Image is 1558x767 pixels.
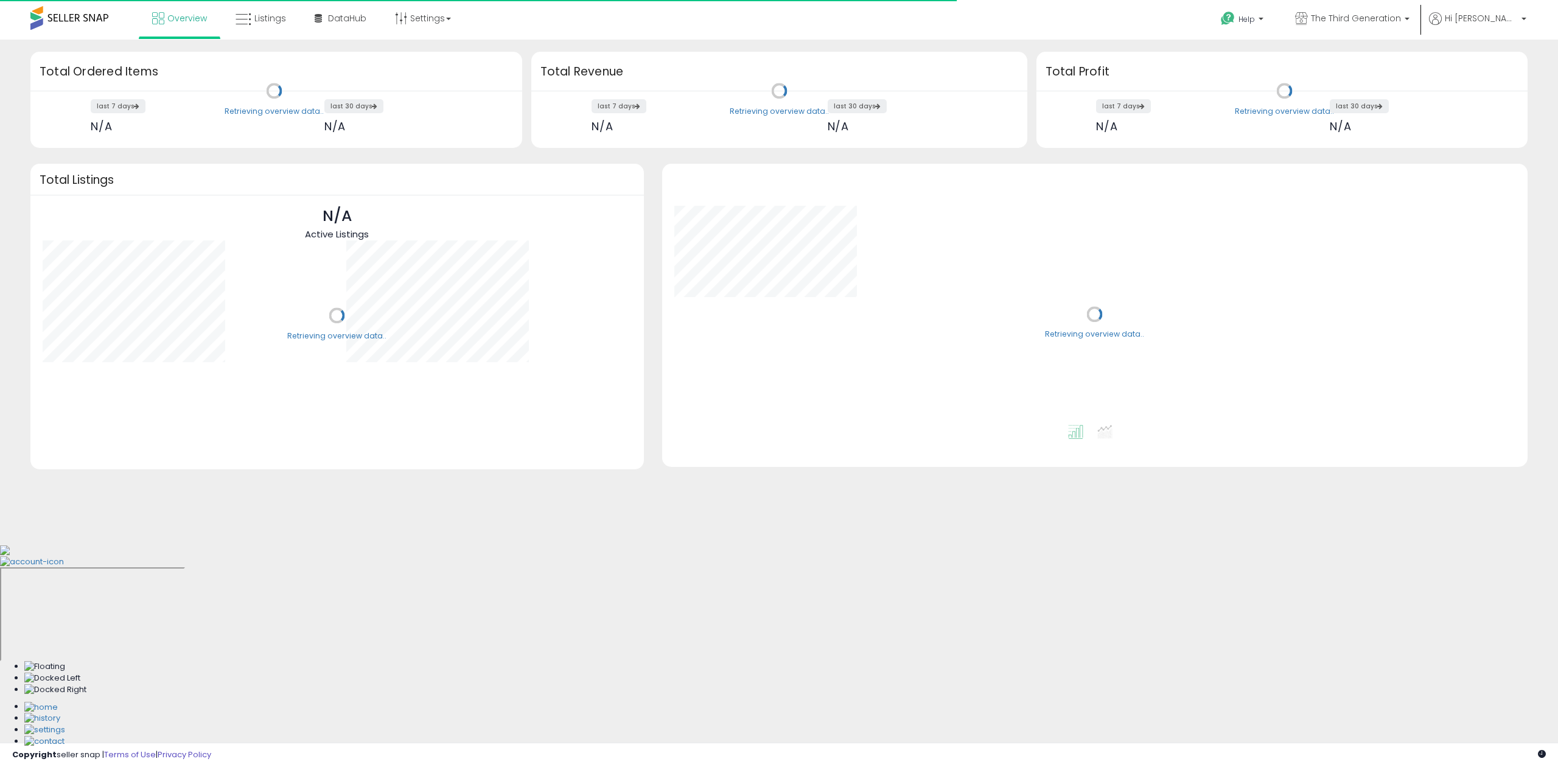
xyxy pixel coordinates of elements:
[1211,2,1276,40] a: Help
[24,673,80,684] img: Docked Left
[24,684,86,696] img: Docked Right
[328,12,366,24] span: DataHub
[225,106,324,117] div: Retrieving overview data..
[730,106,829,117] div: Retrieving overview data..
[24,702,58,713] img: Home
[1311,12,1401,24] span: The Third Generation
[1429,12,1526,40] a: Hi [PERSON_NAME]
[287,331,386,341] div: Retrieving overview data..
[1220,11,1235,26] i: Get Help
[24,724,65,736] img: Settings
[24,736,65,748] img: Contact
[1238,14,1255,24] span: Help
[24,713,60,724] img: History
[254,12,286,24] span: Listings
[1235,106,1334,117] div: Retrieving overview data..
[1445,12,1518,24] span: Hi [PERSON_NAME]
[167,12,207,24] span: Overview
[1045,329,1144,340] div: Retrieving overview data..
[24,661,65,673] img: Floating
